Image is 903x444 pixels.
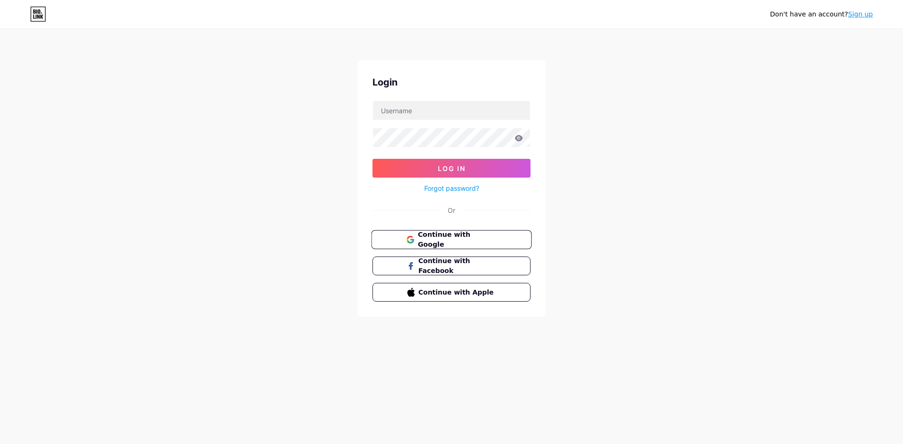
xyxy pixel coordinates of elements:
a: Forgot password? [424,183,479,193]
a: Sign up [848,10,873,18]
button: Continue with Facebook [372,257,531,275]
span: Continue with Google [418,230,496,250]
button: Continue with Google [371,230,531,249]
div: Or [448,205,455,215]
span: Continue with Apple [419,288,496,297]
span: Continue with Facebook [419,256,496,276]
div: Don't have an account? [770,9,873,19]
button: Log In [372,159,531,178]
input: Username [373,101,530,120]
a: Continue with Google [372,230,531,249]
div: Login [372,75,531,89]
button: Continue with Apple [372,283,531,302]
span: Log In [438,164,466,172]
